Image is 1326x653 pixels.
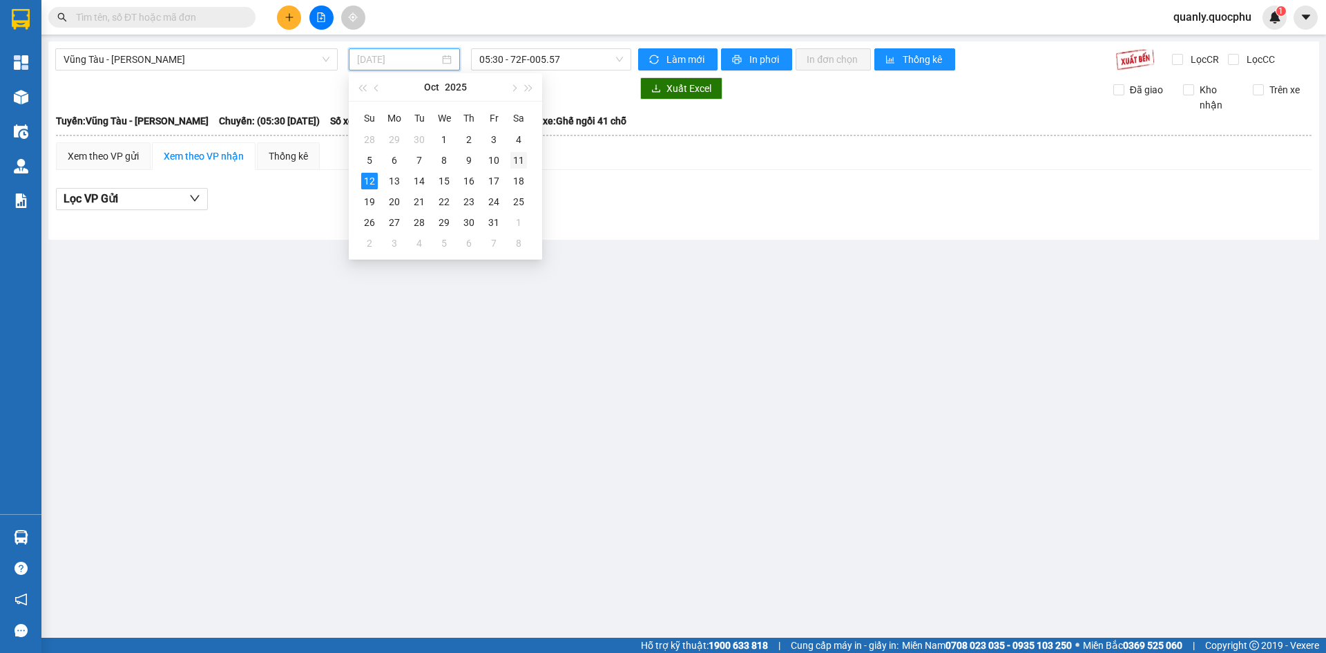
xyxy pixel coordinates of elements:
[902,638,1072,653] span: Miền Nam
[361,131,378,148] div: 28
[382,212,407,233] td: 2025-10-27
[407,191,432,212] td: 2025-10-21
[357,129,382,150] td: 2025-09-28
[486,193,502,210] div: 24
[721,48,792,70] button: printerIn phơi
[1124,82,1169,97] span: Đã giao
[432,191,457,212] td: 2025-10-22
[481,212,506,233] td: 2025-10-31
[436,235,452,252] div: 5
[424,73,439,101] button: Oct
[432,107,457,129] th: We
[436,214,452,231] div: 29
[486,214,502,231] div: 31
[386,193,403,210] div: 20
[481,233,506,254] td: 2025-11-07
[461,193,477,210] div: 23
[14,124,28,139] img: warehouse-icon
[407,171,432,191] td: 2025-10-14
[945,640,1072,651] strong: 0708 023 035 - 0935 103 250
[15,624,28,637] span: message
[309,6,334,30] button: file-add
[348,12,358,22] span: aim
[640,77,722,100] button: downloadXuất Excel
[361,235,378,252] div: 2
[874,48,955,70] button: bar-chartThống kê
[481,150,506,171] td: 2025-10-10
[189,193,200,204] span: down
[386,235,403,252] div: 3
[411,214,427,231] div: 28
[407,129,432,150] td: 2025-09-30
[64,49,329,70] span: Vũng Tàu - Phan Thiết
[709,640,768,651] strong: 1900 633 818
[436,131,452,148] div: 1
[386,173,403,189] div: 13
[382,191,407,212] td: 2025-10-20
[316,12,326,22] span: file-add
[285,12,294,22] span: plus
[638,48,718,70] button: syncLàm mới
[521,113,626,129] span: Loại xe: Ghế ngồi 41 chỗ
[76,10,239,25] input: Tìm tên, số ĐT hoặc mã đơn
[357,107,382,129] th: Su
[1278,6,1283,16] span: 1
[445,73,467,101] button: 2025
[14,55,28,70] img: dashboard-icon
[649,55,661,66] span: sync
[361,152,378,169] div: 5
[457,233,481,254] td: 2025-11-06
[407,107,432,129] th: Tu
[791,638,899,653] span: Cung cấp máy in - giấy in:
[357,52,439,67] input: 12/10/2025
[457,191,481,212] td: 2025-10-23
[481,171,506,191] td: 2025-10-17
[461,214,477,231] div: 30
[12,9,30,30] img: logo-vxr
[486,235,502,252] div: 7
[432,171,457,191] td: 2025-10-15
[357,233,382,254] td: 2025-11-02
[361,193,378,210] div: 19
[407,150,432,171] td: 2025-10-07
[432,212,457,233] td: 2025-10-29
[432,129,457,150] td: 2025-10-01
[510,214,527,231] div: 1
[330,113,407,129] span: Số xe: 72F-005.57
[457,129,481,150] td: 2025-10-02
[506,212,531,233] td: 2025-11-01
[506,191,531,212] td: 2025-10-25
[1269,11,1281,23] img: icon-new-feature
[1294,6,1318,30] button: caret-down
[436,193,452,210] div: 22
[486,131,502,148] div: 3
[57,12,67,22] span: search
[1083,638,1182,653] span: Miền Bắc
[277,6,301,30] button: plus
[885,55,897,66] span: bar-chart
[510,235,527,252] div: 8
[506,233,531,254] td: 2025-11-08
[436,173,452,189] div: 15
[510,193,527,210] div: 25
[411,131,427,148] div: 30
[382,129,407,150] td: 2025-09-29
[411,193,427,210] div: 21
[1264,82,1305,97] span: Trên xe
[461,131,477,148] div: 2
[14,530,28,545] img: warehouse-icon
[1300,11,1312,23] span: caret-down
[411,235,427,252] div: 4
[461,235,477,252] div: 6
[382,233,407,254] td: 2025-11-03
[666,52,707,67] span: Làm mới
[481,129,506,150] td: 2025-10-03
[361,214,378,231] div: 26
[481,191,506,212] td: 2025-10-24
[341,6,365,30] button: aim
[486,173,502,189] div: 17
[357,212,382,233] td: 2025-10-26
[14,193,28,208] img: solution-icon
[506,107,531,129] th: Sa
[486,152,502,169] div: 10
